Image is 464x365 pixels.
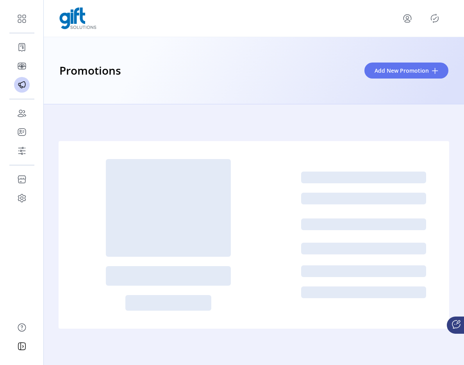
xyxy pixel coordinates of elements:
button: Publisher Panel [428,12,441,25]
img: logo [59,7,96,29]
button: menu [401,12,414,25]
span: Add New Promotion [375,66,429,75]
button: Add New Promotion [364,63,448,79]
h3: Promotions [59,62,121,79]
